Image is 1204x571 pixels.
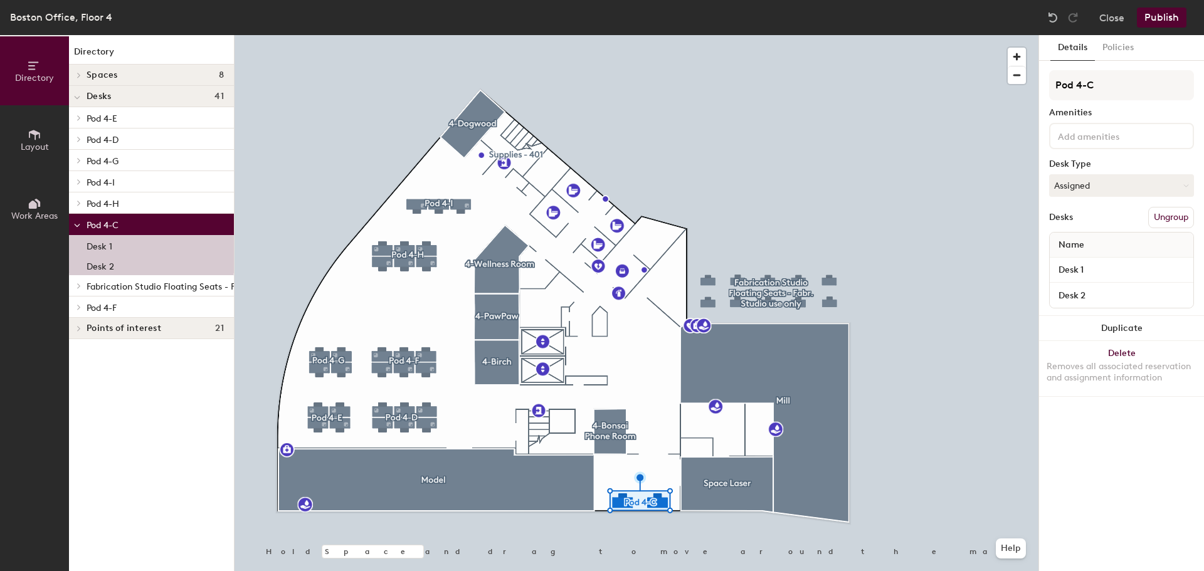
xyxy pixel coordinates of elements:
[87,258,114,272] p: Desk 2
[1047,361,1196,384] div: Removes all associated reservation and assignment information
[1067,11,1079,24] img: Redo
[996,538,1026,558] button: Help
[1137,8,1186,28] button: Publish
[87,177,115,188] span: Pod 4-I
[219,70,224,80] span: 8
[214,92,224,102] span: 41
[87,156,119,167] span: Pod 4-G
[1049,159,1194,169] div: Desk Type
[1148,207,1194,228] button: Ungroup
[87,220,119,231] span: Pod 4-C
[15,73,54,83] span: Directory
[1049,108,1194,118] div: Amenities
[87,199,119,209] span: Pod 4-H
[87,238,112,252] p: Desk 1
[21,142,49,152] span: Layout
[1055,128,1168,143] input: Add amenities
[11,211,58,221] span: Work Areas
[1049,174,1194,197] button: Assigned
[87,303,117,313] span: Pod 4-F
[87,113,117,124] span: Pod 4-E
[69,45,234,65] h1: Directory
[1052,286,1191,304] input: Unnamed desk
[1095,35,1141,61] button: Policies
[1039,341,1204,396] button: DeleteRemoves all associated reservation and assignment information
[1039,316,1204,341] button: Duplicate
[215,323,224,333] span: 21
[1052,234,1090,256] span: Name
[1050,35,1095,61] button: Details
[87,92,111,102] span: Desks
[87,70,118,80] span: Spaces
[1049,212,1073,223] div: Desks
[1047,11,1059,24] img: Undo
[87,323,161,333] span: Points of interest
[87,135,119,145] span: Pod 4-D
[87,281,315,292] span: Fabrication Studio Floating Seats - Fabr. Studio use only
[1052,261,1191,279] input: Unnamed desk
[1099,8,1124,28] button: Close
[10,9,112,25] div: Boston Office, Floor 4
